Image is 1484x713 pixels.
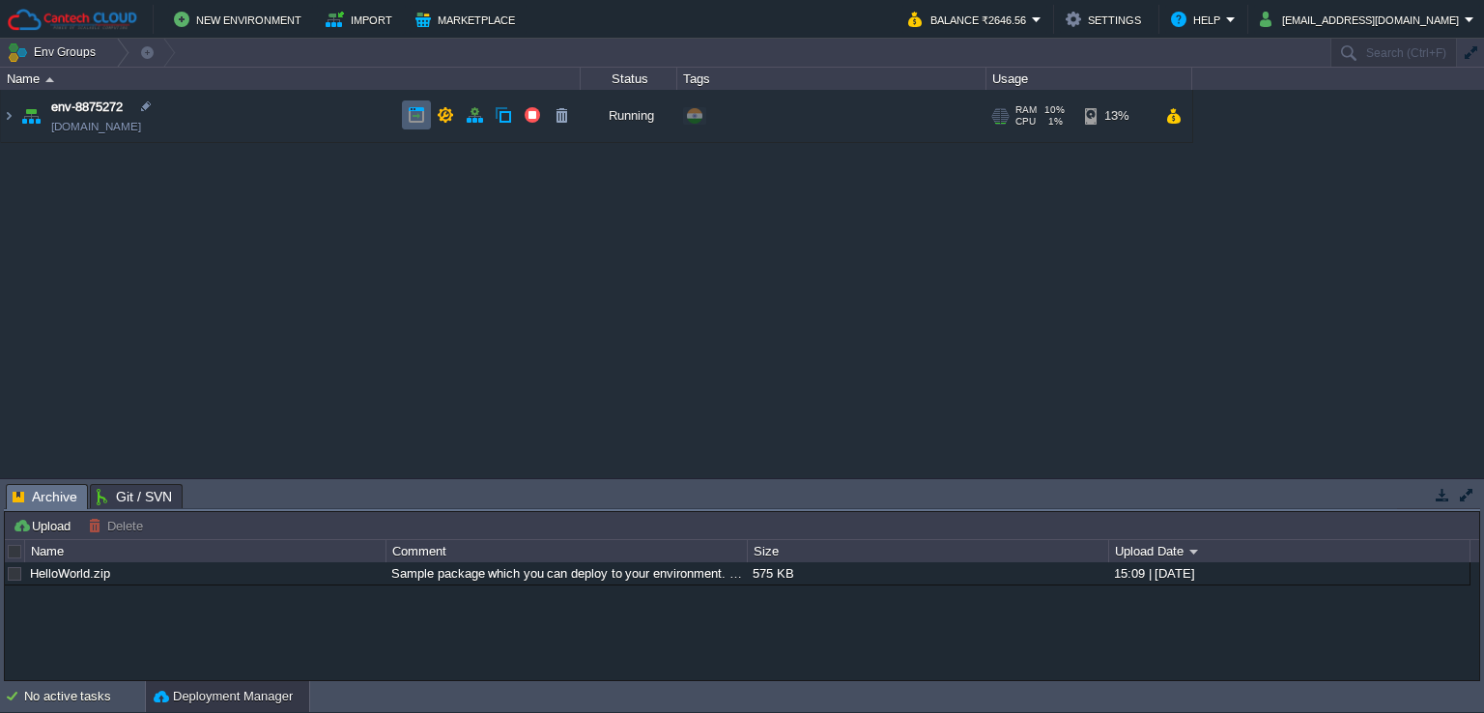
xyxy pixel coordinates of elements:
[97,485,172,508] span: Git / SVN
[1260,8,1465,31] button: [EMAIL_ADDRESS][DOMAIN_NAME]
[1015,116,1036,128] span: CPU
[581,90,677,142] div: Running
[326,8,398,31] button: Import
[1109,562,1469,585] div: 15:09 | [DATE]
[1,90,16,142] img: AMDAwAAAACH5BAEAAAAALAAAAAABAAEAAAICRAEAOw==
[26,540,385,562] div: Name
[908,8,1032,31] button: Balance ₹2646.56
[749,540,1108,562] div: Size
[7,8,138,32] img: Cantech Cloud
[678,68,985,90] div: Tags
[51,117,141,136] a: [DOMAIN_NAME]
[30,566,110,581] a: HelloWorld.zip
[13,485,77,509] span: Archive
[1066,8,1147,31] button: Settings
[415,8,521,31] button: Marketplace
[17,90,44,142] img: AMDAwAAAACH5BAEAAAAALAAAAAABAAEAAAICRAEAOw==
[174,8,307,31] button: New Environment
[24,681,145,712] div: No active tasks
[386,562,746,585] div: Sample package which you can deploy to your environment. Feel free to delete and upload a package...
[1085,90,1148,142] div: 13%
[748,562,1107,585] div: 575 KB
[1110,540,1470,562] div: Upload Date
[45,77,54,82] img: AMDAwAAAACH5BAEAAAAALAAAAAABAAEAAAICRAEAOw==
[7,39,102,66] button: Env Groups
[13,517,76,534] button: Upload
[582,68,676,90] div: Status
[1171,8,1226,31] button: Help
[387,540,747,562] div: Comment
[1015,104,1037,116] span: RAM
[88,517,149,534] button: Delete
[987,68,1191,90] div: Usage
[1043,116,1063,128] span: 1%
[154,687,293,706] button: Deployment Manager
[2,68,580,90] div: Name
[1044,104,1065,116] span: 10%
[51,98,123,117] a: env-8875272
